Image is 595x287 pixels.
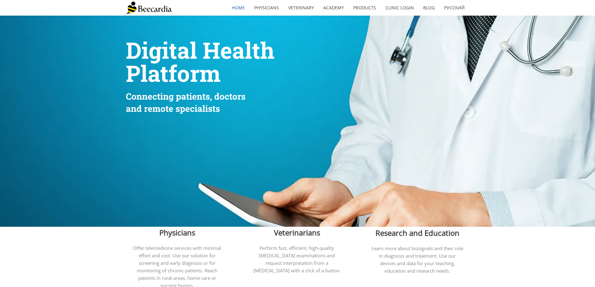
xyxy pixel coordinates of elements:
span: Physicians [159,227,195,238]
a: Русский [439,1,469,15]
a: Physicians [250,1,284,15]
img: Beecardia [126,2,172,14]
span: Digital Health [126,35,275,65]
span: and remote specialists [126,103,220,114]
a: Clinic Login [381,1,419,15]
a: Blog [419,1,439,15]
span: Platform [126,58,221,88]
span: Perform fast, efficient, high-quality [MEDICAL_DATA] examinations and request interpretation from... [253,245,341,274]
a: Products [349,1,381,15]
a: Veterinary [284,1,319,15]
span: Connecting patients, doctors [126,91,245,102]
a: Academy [319,1,349,15]
a: home [227,1,250,15]
span: Research and Education [375,228,459,238]
span: Veterinarians [274,227,320,238]
span: Learn more about biosignals and their role in diagnosis and treatment. Use our devices and data f... [371,245,463,274]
